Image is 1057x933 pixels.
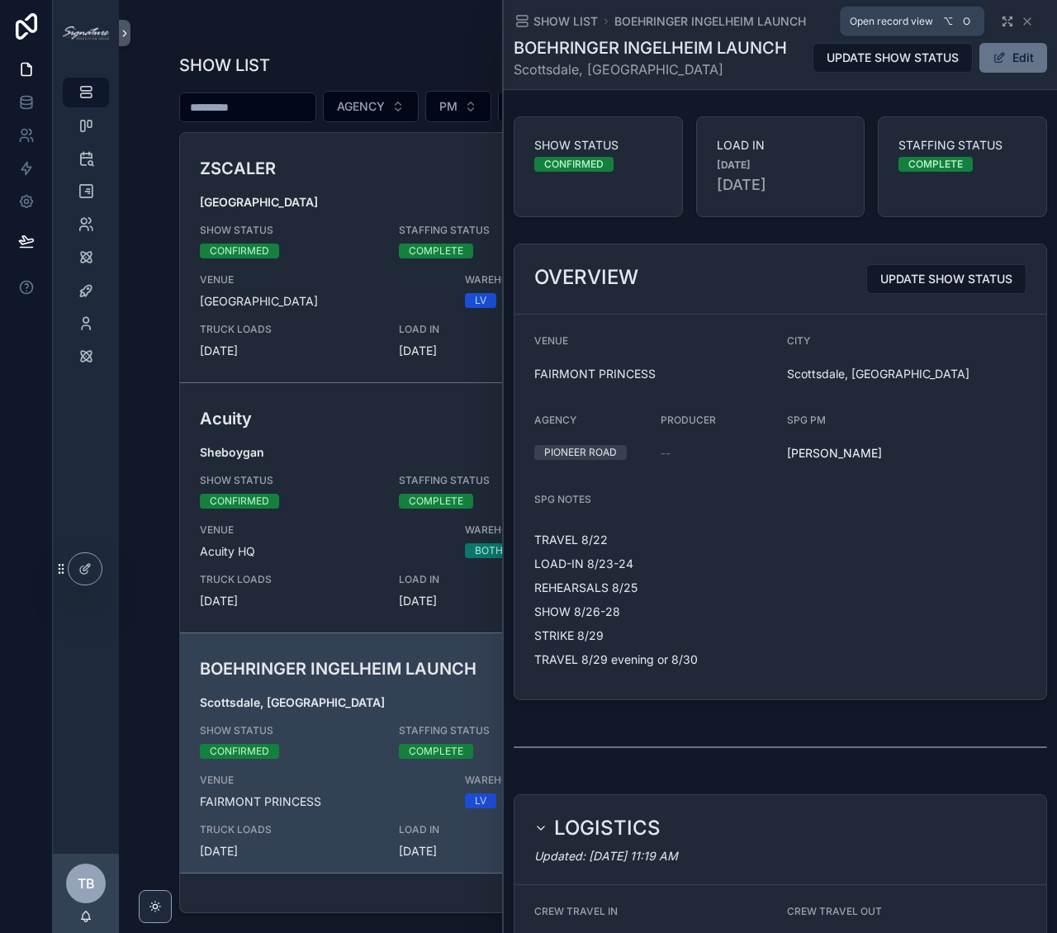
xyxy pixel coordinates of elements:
[200,774,446,787] span: VENUE
[534,651,774,668] p: TRAVEL 8/29 evening or 8/30
[399,323,578,336] span: LOAD IN
[880,271,1012,287] span: UPDATE SHOW STATUS
[514,13,598,30] a: SHOW LIST
[78,874,95,893] span: TB
[399,343,578,359] span: [DATE]
[534,849,678,863] em: Updated: [DATE] 11:19 AM
[399,843,578,860] span: [DATE]
[399,224,578,237] span: STAFFING STATUS
[323,91,419,122] button: Select Button
[200,323,379,336] span: TRUCK LOADS
[179,54,270,77] h1: SHOW LIST
[180,133,997,382] a: ZSCALER[GEOGRAPHIC_DATA]SHOW STATUSCONFIRMEDSTAFFING STATUSCOMPLETEAGENCYEEGSPG PM[PERSON_NAME]VE...
[898,137,1026,154] span: STAFFING STATUS
[200,474,379,487] span: SHOW STATUS
[200,724,379,737] span: SHOW STATUS
[717,173,845,197] span: [DATE]
[717,159,751,172] strong: [DATE]
[399,593,578,609] span: [DATE]
[534,366,774,382] span: FAIRMONT PRINCESS
[409,494,463,509] div: COMPLETE
[787,366,1026,382] span: Scottsdale, [GEOGRAPHIC_DATA]
[210,744,269,759] div: CONFIRMED
[534,334,568,347] span: VENUE
[63,26,109,40] img: App logo
[979,43,1047,73] button: Edit
[399,823,578,836] span: LOAD IN
[534,603,774,620] p: SHOW 8/26-28
[180,382,997,632] a: AcuitySheboyganSHOW STATUSCONFIRMEDSTAFFING STATUSCOMPLETEAGENCYTILTSPG PM[PERSON_NAME]VENUEAcuit...
[200,793,446,810] span: FAIRMONT PRINCESS
[534,414,576,426] span: AGENCY
[614,13,806,30] a: BOEHRINGER INGELHEIM LAUNCH
[661,414,716,426] span: PRODUCER
[534,627,774,644] p: STRIKE 8/29
[544,157,604,172] div: CONFIRMED
[544,445,617,460] div: PIONEER ROAD
[399,573,578,586] span: LOAD IN
[439,98,457,115] span: PM
[53,66,119,393] div: scrollable content
[200,823,379,836] span: TRUCK LOADS
[425,91,491,122] button: Select Button
[534,531,774,548] p: TRAVEL 8/22
[180,632,997,883] a: BOEHRINGER INGELHEIM LAUNCHScottsdale, [GEOGRAPHIC_DATA]SHOW STATUSCONFIRMEDSTAFFING STATUSCOMPLE...
[200,224,379,237] span: SHOW STATUS
[534,555,774,572] p: LOAD-IN 8/23-24
[409,744,463,759] div: COMPLETE
[200,195,318,209] strong: [GEOGRAPHIC_DATA]
[787,334,810,347] span: CITY
[200,293,446,310] span: [GEOGRAPHIC_DATA]
[465,523,711,537] span: WAREHOUSE OUT
[399,724,578,737] span: STAFFING STATUS
[534,579,774,596] p: REHEARSALS 8/25
[200,843,379,860] span: [DATE]
[210,244,269,258] div: CONFIRMED
[200,695,385,709] strong: Scottsdale, [GEOGRAPHIC_DATA]
[514,59,787,79] span: Scottsdale, [GEOGRAPHIC_DATA]
[475,293,486,308] div: LV
[337,98,385,115] span: AGENCY
[850,15,933,28] span: Open record view
[200,156,711,181] h3: ZSCALER
[787,414,826,426] span: SPG PM
[475,543,503,558] div: BOTH
[498,91,602,122] button: Select Button
[200,445,264,459] strong: Sheboygan
[200,406,711,431] h3: Acuity
[514,36,787,59] h1: BOEHRINGER INGELHEIM LAUNCH
[534,905,618,917] span: CREW TRAVEL IN
[200,656,711,681] h3: BOEHRINGER INGELHEIM LAUNCH
[534,264,638,291] h2: OVERVIEW
[465,774,711,787] span: WAREHOUSE OUT
[399,474,578,487] span: STAFFING STATUS
[787,445,882,462] span: [PERSON_NAME]
[409,244,463,258] div: COMPLETE
[866,264,1026,294] button: UPDATE SHOW STATUS
[465,273,711,287] span: WAREHOUSE OUT
[787,905,882,917] span: CREW TRAVEL OUT
[960,15,973,28] span: O
[200,523,446,537] span: VENUE
[717,137,845,154] span: LOAD IN
[554,815,661,841] h2: LOGISTICS
[534,493,591,505] span: SPG NOTES
[533,13,598,30] span: SHOW LIST
[941,15,955,28] span: ⌥
[661,445,671,462] span: --
[200,573,379,586] span: TRUCK LOADS
[210,494,269,509] div: CONFIRMED
[200,543,446,560] span: Acuity HQ
[475,793,486,808] div: LV
[200,273,446,287] span: VENUE
[827,50,959,66] span: UPDATE SHOW STATUS
[534,137,662,154] span: SHOW STATUS
[200,343,379,359] span: [DATE]
[813,43,973,73] button: UPDATE SHOW STATUS
[200,593,379,609] span: [DATE]
[908,157,963,172] div: COMPLETE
